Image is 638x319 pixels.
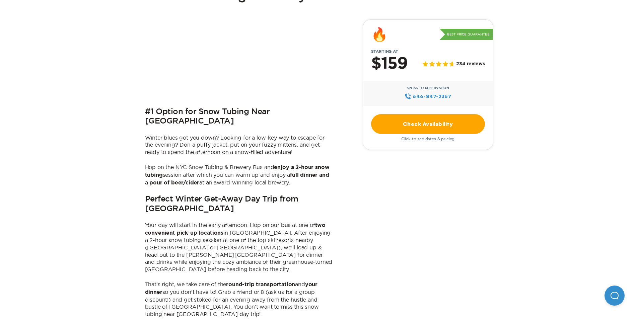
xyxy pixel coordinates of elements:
[145,194,333,214] h2: Perfect Winter Get-Away Day Trip from [GEOGRAPHIC_DATA]
[226,282,295,287] b: round-trip transportation
[371,114,485,134] a: Check Availability
[145,281,333,318] p: That’s right, we take care of the and so you don’t have to! Grab a friend or 8 (ask us for a grou...
[605,286,625,306] iframe: Help Scout Beacon - Open
[145,107,333,126] h2: #1 Option for Snow Tubing Near [GEOGRAPHIC_DATA]
[401,137,455,141] span: Click to see dates & pricing
[145,222,333,273] p: Your day will start in the early afternoon. Hop on our bus at one of in [GEOGRAPHIC_DATA]. After ...
[145,164,333,186] p: Hop on the NYC Snow Tubing & Brewery Bus and session after which you can warm up and enjoy a at a...
[456,61,485,67] span: 234 reviews
[371,28,388,41] div: 🔥
[145,165,330,178] b: enjoy a 2-hour snow tubing
[363,49,406,54] span: Starting at
[407,86,449,90] span: Speak to Reservation
[145,282,318,295] b: your dinner
[145,172,329,185] b: full dinner and a pour of beer/cider
[145,223,326,236] b: two convenient pick-up locations
[145,134,333,156] p: Winter blues got you down? Looking for a low-key way to escape for the evening? Don a puffy jacke...
[405,93,451,100] a: 646‍-847‍-2367
[413,93,451,100] span: 646‍-847‍-2367
[440,29,493,40] p: Best Price Guarantee
[371,55,408,73] h2: $159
